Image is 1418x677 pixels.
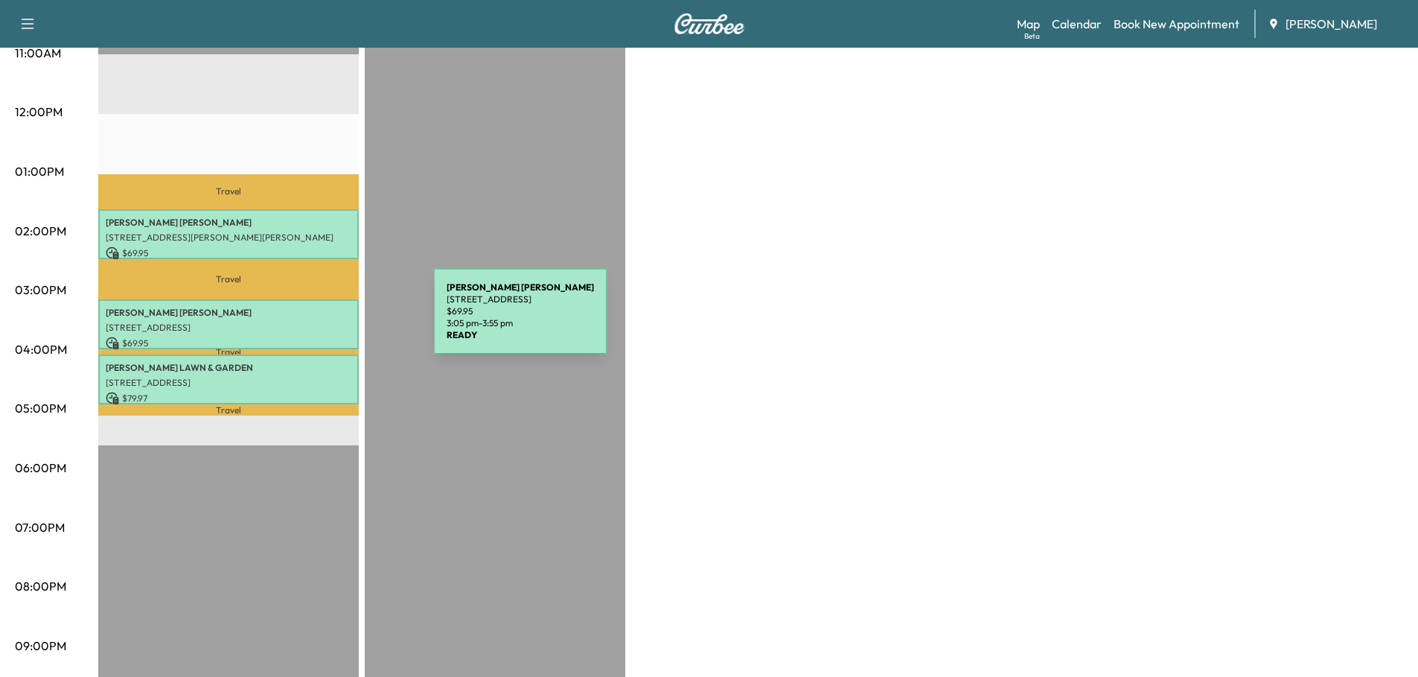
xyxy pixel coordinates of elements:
p: 06:00PM [15,459,66,477]
p: 09:00PM [15,637,66,655]
p: 11:00AM [15,44,61,62]
p: [PERSON_NAME] [PERSON_NAME] [106,307,351,319]
p: 05:00PM [15,399,66,417]
p: Travel [98,174,359,209]
p: $ 69.95 [106,247,351,260]
div: Beta [1024,31,1040,42]
p: 08:00PM [15,577,66,595]
p: [STREET_ADDRESS] [106,377,351,389]
a: MapBeta [1017,15,1040,33]
p: Travel [98,404,359,416]
p: Travel [98,349,359,355]
p: 12:00PM [15,103,63,121]
p: [STREET_ADDRESS][PERSON_NAME][PERSON_NAME] [106,232,351,244]
p: 01:00PM [15,162,64,180]
p: Travel [98,259,359,299]
p: 02:00PM [15,222,66,240]
p: $ 69.95 [106,337,351,350]
p: 07:00PM [15,518,65,536]
a: Calendar [1052,15,1102,33]
p: [STREET_ADDRESS] [106,322,351,334]
p: [PERSON_NAME] LAWN & GARDEN [106,362,351,374]
p: 04:00PM [15,340,67,358]
p: $ 79.97 [106,392,351,405]
img: Curbee Logo [674,13,745,34]
p: [PERSON_NAME] [PERSON_NAME] [106,217,351,229]
p: 03:00PM [15,281,66,299]
a: Book New Appointment [1114,15,1239,33]
span: [PERSON_NAME] [1286,15,1377,33]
